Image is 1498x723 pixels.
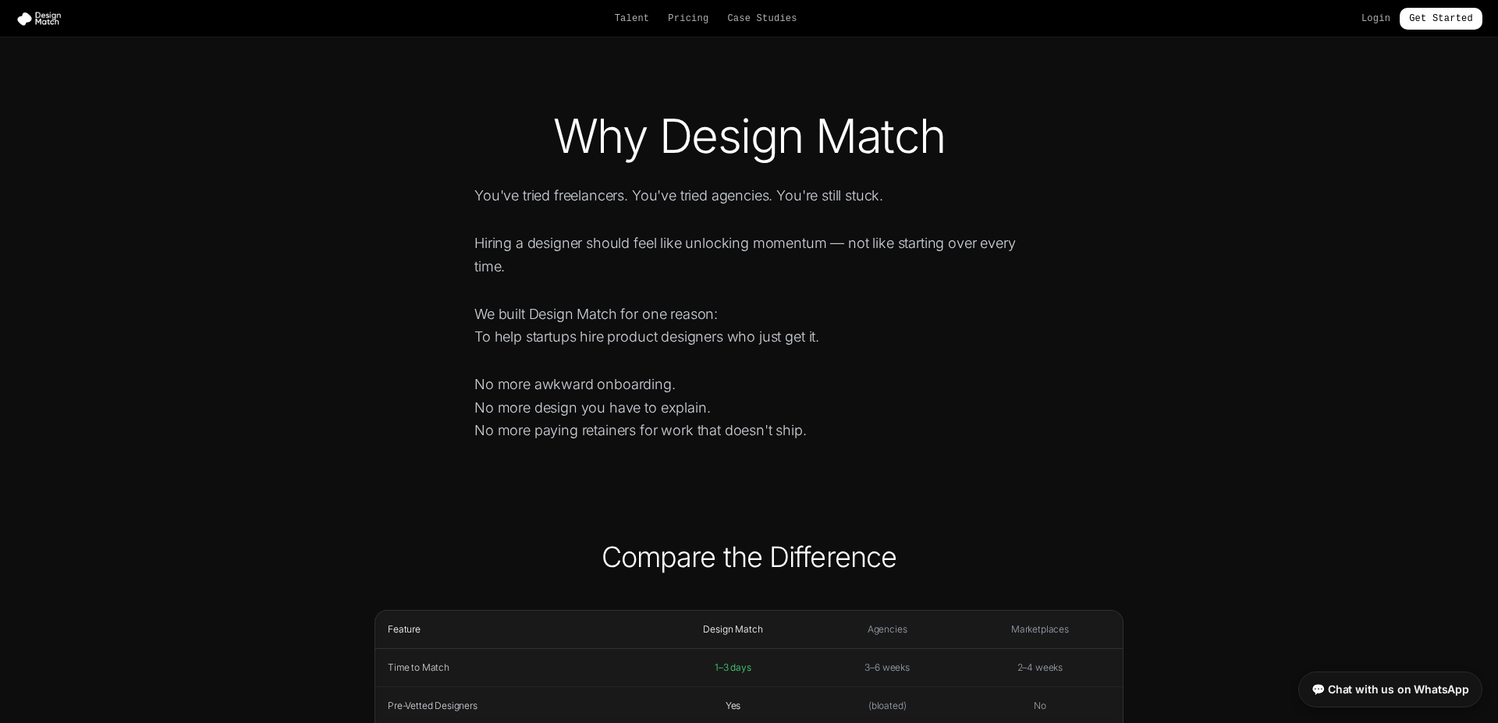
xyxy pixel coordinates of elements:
[474,303,1049,349] p: We built Design Match for one reason: To help startups hire product designers who just get it.
[1361,12,1390,25] a: Login
[1400,8,1482,30] a: Get Started
[868,700,907,711] span: (bloated)
[424,112,1074,159] h1: Why Design Match
[615,12,650,25] a: Talent
[375,611,648,649] th: Feature
[957,611,1123,649] th: Marketplaces
[474,184,1049,207] p: You've tried freelancers. You've tried agencies. You're still stuck.
[375,649,648,687] td: Time to Match
[864,661,910,673] span: 3–6 weeks
[374,541,1123,572] h2: Compare the Difference
[668,12,708,25] a: Pricing
[1298,672,1482,707] a: 💬 Chat with us on WhatsApp
[727,12,797,25] a: Case Studies
[16,11,69,27] img: Design Match
[715,661,751,673] span: 1–3 days
[1017,661,1063,673] span: 2–4 weeks
[818,611,957,649] th: Agencies
[648,611,817,649] th: Design Match
[474,373,1049,441] p: No more awkward onboarding. No more design you have to explain. No more paying retainers for work...
[474,232,1049,278] p: Hiring a designer should feel like unlocking momentum — not like starting over every time.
